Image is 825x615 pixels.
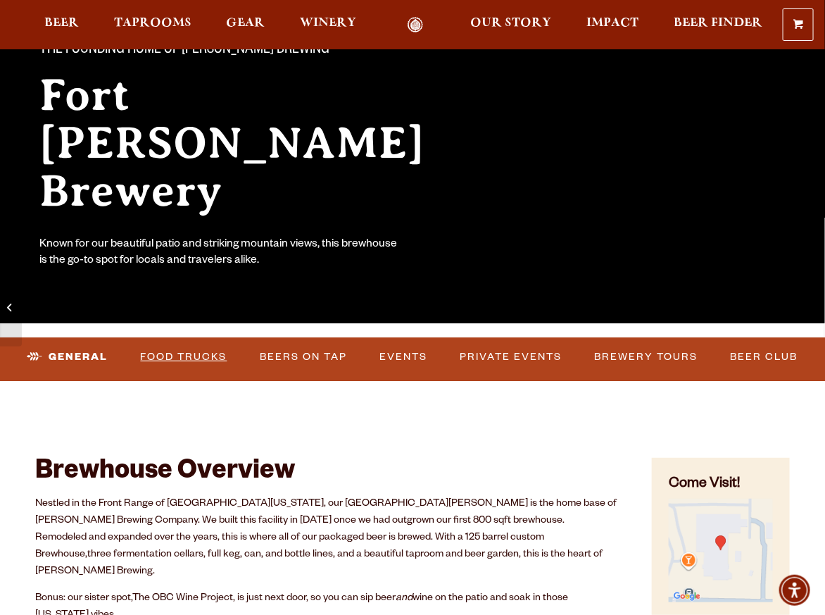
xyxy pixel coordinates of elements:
a: Winery [291,17,365,32]
div: Accessibility Menu [779,575,810,606]
span: The Founding Home of [PERSON_NAME] Brewing [39,42,329,60]
span: three fermentation cellars, full keg, can, and bottle lines, and a beautiful taproom and beer gar... [35,549,603,578]
span: Impact [587,18,639,29]
h2: Fort [PERSON_NAME] Brewery [39,71,479,215]
a: Find on Google Maps (opens in a new window) [669,595,773,607]
a: Beer [35,17,88,32]
a: Brewery Tours [589,341,704,373]
span: Our Story [471,18,552,29]
a: Taprooms [105,17,201,32]
a: Beer Club [725,341,804,373]
span: Beer Finder [674,18,762,29]
h4: Come Visit! [669,475,773,495]
h2: Brewhouse Overview [35,458,617,489]
a: Gear [218,17,275,32]
img: Small thumbnail of location on map [669,499,773,603]
a: Our Story [462,17,561,32]
a: Beer Finder [665,17,772,32]
p: Nestled in the Front Range of [GEOGRAPHIC_DATA][US_STATE], our [GEOGRAPHIC_DATA][PERSON_NAME] is ... [35,496,617,580]
a: Events [374,341,433,373]
a: Private Events [454,341,567,373]
span: Taprooms [114,18,191,29]
div: Known for our beautiful patio and striking mountain views, this brewhouse is the go-to spot for l... [39,237,400,270]
a: Odell Home [389,17,441,32]
span: Beer [44,18,79,29]
a: Impact [578,17,648,32]
span: Gear [227,18,265,29]
a: Food Trucks [135,341,233,373]
a: Beers on Tap [254,341,353,373]
span: Winery [300,18,356,29]
a: General [21,341,113,373]
em: and [396,593,412,604]
a: The OBC Wine Project [132,593,233,604]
